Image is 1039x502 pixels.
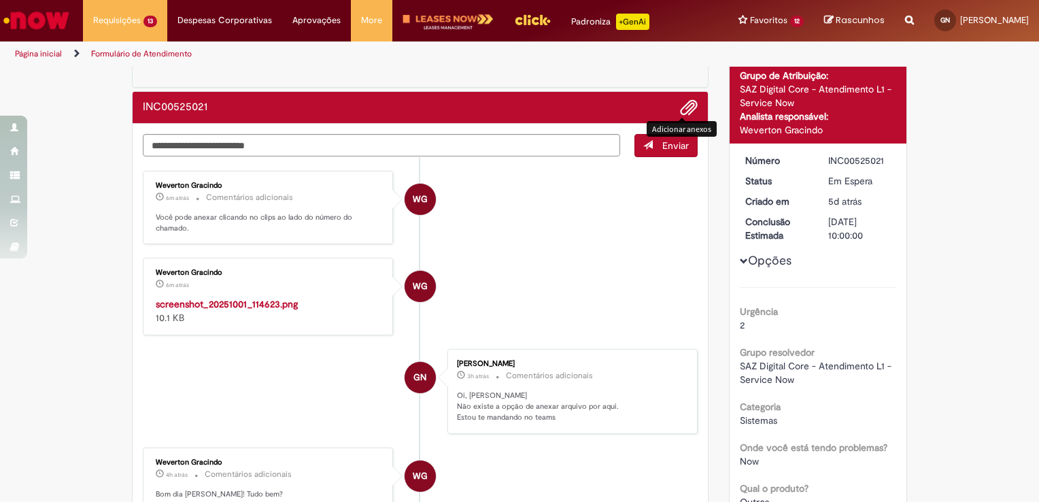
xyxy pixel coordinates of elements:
img: ServiceNow [1,7,71,34]
span: Aprovações [292,14,341,27]
a: screenshot_20251001_114623.png [156,298,298,310]
span: 3h atrás [467,372,489,380]
span: More [361,14,382,27]
button: Enviar [634,134,698,157]
dt: Conclusão Estimada [735,215,819,242]
p: Você pode anexar clicando no clips ao lado do número do chamado. [156,212,382,233]
span: Now [740,455,759,467]
span: 4h atrás [166,471,188,479]
div: Weverton Gracindo [405,461,436,492]
img: click_logo_yellow_360x200.png [514,10,551,30]
div: Grupo de Atribuição: [740,69,897,82]
span: SAZ Digital Core - Atendimento L1 - Service Now [740,360,894,386]
h2: INC00525021 Histórico de tíquete [143,101,207,114]
span: Rascunhos [836,14,885,27]
div: Analista responsável: [740,110,897,123]
div: SAZ Digital Core - Atendimento L1 - Service Now [740,82,897,110]
span: GN [413,361,426,394]
span: 12 [790,16,804,27]
small: Comentários adicionais [206,192,293,203]
a: Página inicial [15,48,62,59]
time: 01/10/2025 11:46:23 [166,281,189,289]
small: Comentários adicionais [506,370,593,382]
div: Weverton Gracindo [740,123,897,137]
span: 6m atrás [166,281,189,289]
div: Em Espera [828,174,891,188]
p: Oi, [PERSON_NAME] Não existe a opção de anexar arquivo por aqui. Estou te mandando no teams [457,390,683,422]
span: [PERSON_NAME] [960,14,1029,26]
ul: Trilhas de página [10,41,683,67]
time: 01/10/2025 07:30:58 [166,471,188,479]
span: 13 [143,16,157,27]
span: Sistemas [740,414,777,426]
div: Weverton Gracindo [405,184,436,215]
dt: Criado em [735,195,819,208]
p: +GenAi [616,14,649,30]
span: WG [413,460,428,492]
div: [DATE] 10:00:00 [828,215,891,242]
div: Weverton Gracindo [156,458,382,467]
img: logo-leases-transp-branco.png [403,14,494,31]
span: Despesas Corporativas [177,14,272,27]
textarea: Digite sua mensagem aqui... [143,134,620,157]
span: Enviar [662,139,689,152]
div: 10.1 KB [156,297,382,324]
time: 01/10/2025 11:46:50 [166,194,189,202]
a: Rascunhos [824,14,885,27]
div: Weverton Gracindo [156,182,382,190]
b: Grupo resolvedor [740,346,815,358]
time: 01/10/2025 08:54:09 [467,372,489,380]
a: Formulário de Atendimento [91,48,192,59]
button: Adicionar anexos [680,99,698,116]
div: Weverton Gracindo [405,271,436,302]
div: [PERSON_NAME] [457,360,683,368]
b: Onde você está tendo problemas? [740,441,887,454]
div: Giovanna Ferreira Nicolini [405,362,436,393]
time: 26/09/2025 17:40:06 [828,195,862,207]
div: 26/09/2025 17:40:06 [828,195,891,208]
b: Categoria [740,401,781,413]
div: Padroniza [571,14,649,30]
b: Urgência [740,305,778,318]
b: Qual o produto? [740,482,808,495]
span: WG [413,183,428,216]
div: Adicionar anexos [647,121,717,137]
span: 6m atrás [166,194,189,202]
span: 5d atrás [828,195,862,207]
span: 2 [740,319,745,331]
span: Favoritos [750,14,787,27]
span: WG [413,270,428,303]
small: Comentários adicionais [205,469,292,480]
dt: Status [735,174,819,188]
dt: Número [735,154,819,167]
span: Requisições [93,14,141,27]
span: GN [940,16,950,24]
div: INC00525021 [828,154,891,167]
div: Weverton Gracindo [156,269,382,277]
